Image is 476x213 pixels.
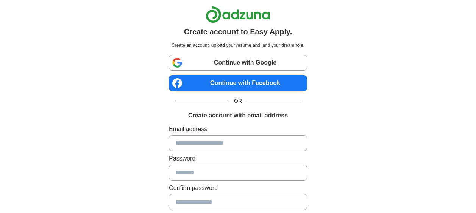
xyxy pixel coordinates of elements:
[206,6,270,23] img: Adzuna logo
[188,111,288,120] h1: Create account with email address
[169,125,307,134] label: Email address
[170,42,306,49] p: Create an account, upload your resume and land your dream role.
[169,184,307,193] label: Confirm password
[169,55,307,71] a: Continue with Google
[169,154,307,163] label: Password
[184,26,292,37] h1: Create account to Easy Apply.
[229,97,247,105] span: OR
[169,75,307,91] a: Continue with Facebook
